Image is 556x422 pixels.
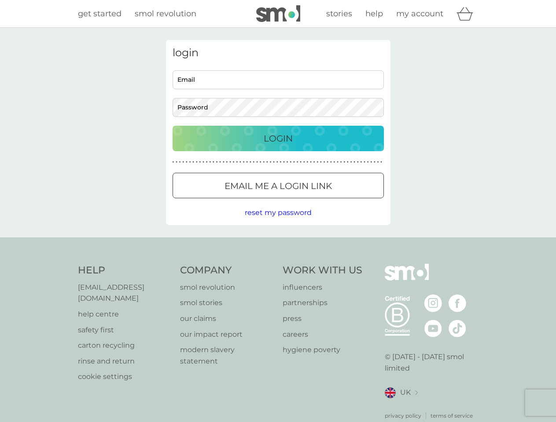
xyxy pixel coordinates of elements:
[180,297,274,309] a: smol stories
[365,9,383,18] span: help
[276,160,278,164] p: ●
[297,160,298,164] p: ●
[385,411,421,420] p: privacy policy
[203,160,204,164] p: ●
[243,160,245,164] p: ●
[283,282,362,293] a: influencers
[320,160,322,164] p: ●
[180,313,274,324] a: our claims
[196,160,198,164] p: ●
[189,160,191,164] p: ●
[239,160,241,164] p: ●
[287,160,288,164] p: ●
[377,160,379,164] p: ●
[192,160,194,164] p: ●
[78,324,172,336] a: safety first
[353,160,355,164] p: ●
[78,7,122,20] a: get started
[182,160,184,164] p: ●
[303,160,305,164] p: ●
[263,160,265,164] p: ●
[370,160,372,164] p: ●
[280,160,282,164] p: ●
[347,160,349,164] p: ●
[180,282,274,293] p: smol revolution
[380,160,382,164] p: ●
[219,160,221,164] p: ●
[209,160,211,164] p: ●
[180,264,274,277] h4: Company
[326,7,352,20] a: stories
[340,160,342,164] p: ●
[173,160,174,164] p: ●
[283,313,362,324] a: press
[223,160,225,164] p: ●
[415,390,418,395] img: select a new location
[367,160,369,164] p: ●
[310,160,312,164] p: ●
[229,160,231,164] p: ●
[283,297,362,309] a: partnerships
[78,282,172,304] p: [EMAIL_ADDRESS][DOMAIN_NAME]
[449,320,466,337] img: visit the smol Tiktok page
[260,160,261,164] p: ●
[78,264,172,277] h4: Help
[400,387,411,398] span: UK
[78,371,172,382] a: cookie settings
[361,160,362,164] p: ●
[245,208,312,217] span: reset my password
[173,47,384,59] h3: login
[283,264,362,277] h4: Work With Us
[206,160,208,164] p: ●
[350,160,352,164] p: ●
[365,7,383,20] a: help
[424,320,442,337] img: visit the smol Youtube page
[180,344,274,367] a: modern slavery statement
[357,160,359,164] p: ●
[343,160,345,164] p: ●
[78,309,172,320] p: help centre
[327,160,328,164] p: ●
[396,9,443,18] span: my account
[283,344,362,356] p: hygiene poverty
[337,160,339,164] p: ●
[266,160,268,164] p: ●
[385,264,429,294] img: smol
[293,160,295,164] p: ●
[176,160,177,164] p: ●
[307,160,309,164] p: ●
[180,329,274,340] p: our impact report
[431,411,473,420] p: terms of service
[78,356,172,367] a: rinse and return
[330,160,332,164] p: ●
[270,160,272,164] p: ●
[283,160,285,164] p: ●
[273,160,275,164] p: ●
[135,9,196,18] span: smol revolution
[213,160,214,164] p: ●
[173,173,384,198] button: Email me a login link
[374,160,376,164] p: ●
[290,160,291,164] p: ●
[236,160,238,164] p: ●
[135,7,196,20] a: smol revolution
[396,7,443,20] a: my account
[250,160,251,164] p: ●
[78,340,172,351] a: carton recycling
[385,387,396,398] img: UK flag
[283,329,362,340] p: careers
[457,5,479,22] div: basket
[199,160,201,164] p: ●
[225,179,332,193] p: Email me a login link
[246,160,248,164] p: ●
[424,295,442,312] img: visit the smol Instagram page
[256,5,300,22] img: smol
[313,160,315,164] p: ●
